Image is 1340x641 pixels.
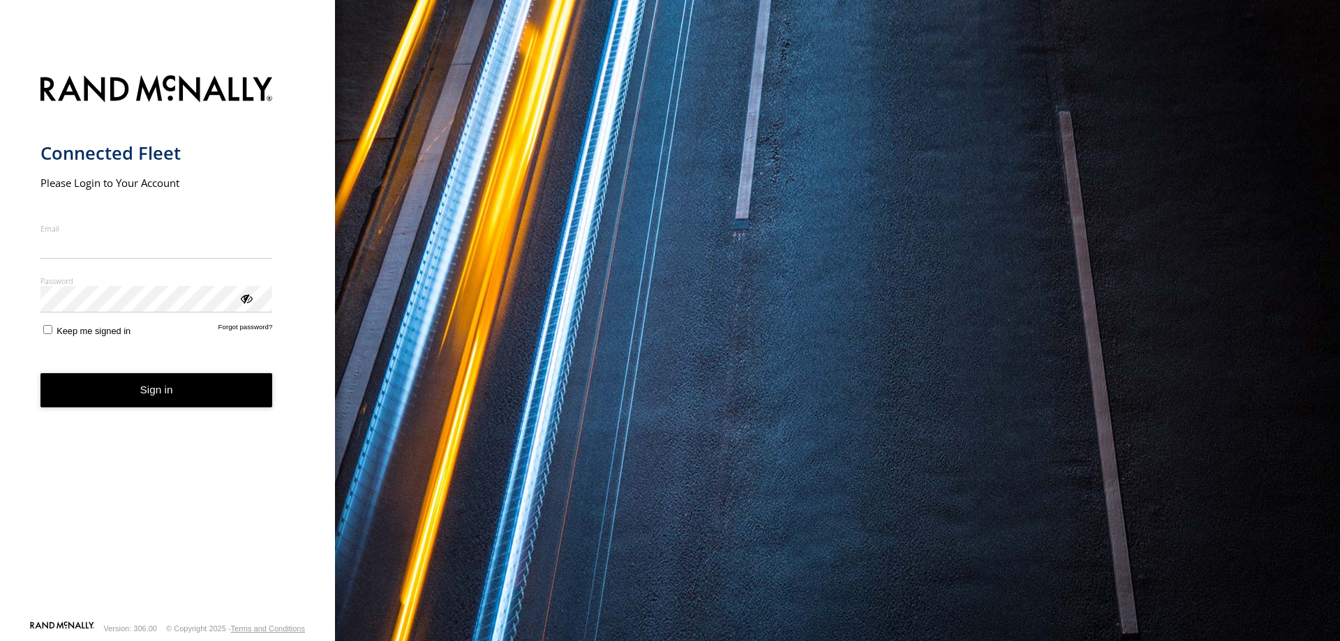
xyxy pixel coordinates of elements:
[239,291,253,305] div: ViewPassword
[104,624,157,633] div: Version: 306.00
[218,323,273,336] a: Forgot password?
[40,73,273,108] img: Rand McNally
[40,176,273,190] h2: Please Login to Your Account
[40,67,295,620] form: main
[40,223,273,234] label: Email
[40,373,273,407] button: Sign in
[231,624,305,633] a: Terms and Conditions
[30,621,94,635] a: Visit our Website
[40,142,273,165] h1: Connected Fleet
[166,624,305,633] div: © Copyright 2025 -
[43,325,52,334] input: Keep me signed in
[40,276,273,286] label: Password
[57,326,131,336] span: Keep me signed in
